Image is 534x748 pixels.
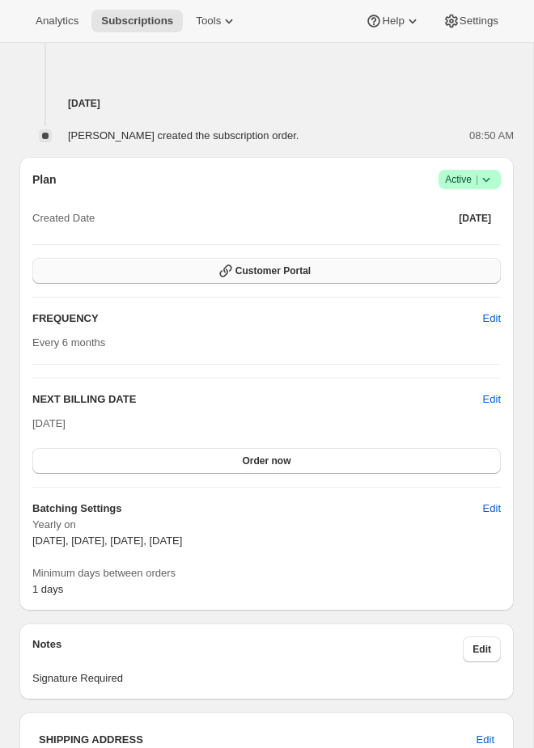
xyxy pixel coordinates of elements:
h2: Plan [32,171,57,188]
span: Analytics [36,15,78,27]
button: Customer Portal [32,258,501,284]
span: | [476,173,478,186]
button: Edit [473,496,511,522]
span: Edit [483,501,501,517]
button: Analytics [26,10,88,32]
span: [DATE] [459,212,491,225]
h6: Batching Settings [32,501,483,517]
h2: NEXT BILLING DATE [32,391,483,408]
span: Minimum days between orders [32,565,501,581]
span: [DATE] [32,417,66,429]
span: Order now [242,454,290,467]
button: Edit [483,391,501,408]
span: Tools [196,15,221,27]
h3: Notes [32,636,463,662]
span: 08:50 AM [469,128,514,144]
span: Active [445,171,494,188]
span: Created Date [32,210,95,226]
button: Help [356,10,430,32]
button: Edit [473,306,511,332]
h2: FREQUENCY [32,311,483,327]
span: Customer Portal [235,264,311,277]
button: Subscriptions [91,10,183,32]
button: Tools [186,10,247,32]
span: Subscriptions [101,15,173,27]
button: [DATE] [449,205,501,231]
h3: SHIPPING ADDRESS [39,732,477,748]
button: Edit [463,636,501,662]
span: Help [382,15,404,27]
span: Edit [477,732,494,748]
span: Signature Required [32,670,501,687]
h4: [DATE] [19,95,514,112]
span: Every 6 months [32,336,105,349]
button: Settings [434,10,508,32]
span: [PERSON_NAME] created the subscription order. [68,129,299,142]
span: 1 days [32,583,63,595]
span: Settings [460,15,498,27]
span: Edit [473,643,491,656]
span: Edit [483,311,501,327]
span: Yearly on [32,517,501,533]
span: [DATE], [DATE], [DATE], [DATE] [32,535,182,547]
button: Order now [32,448,501,474]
